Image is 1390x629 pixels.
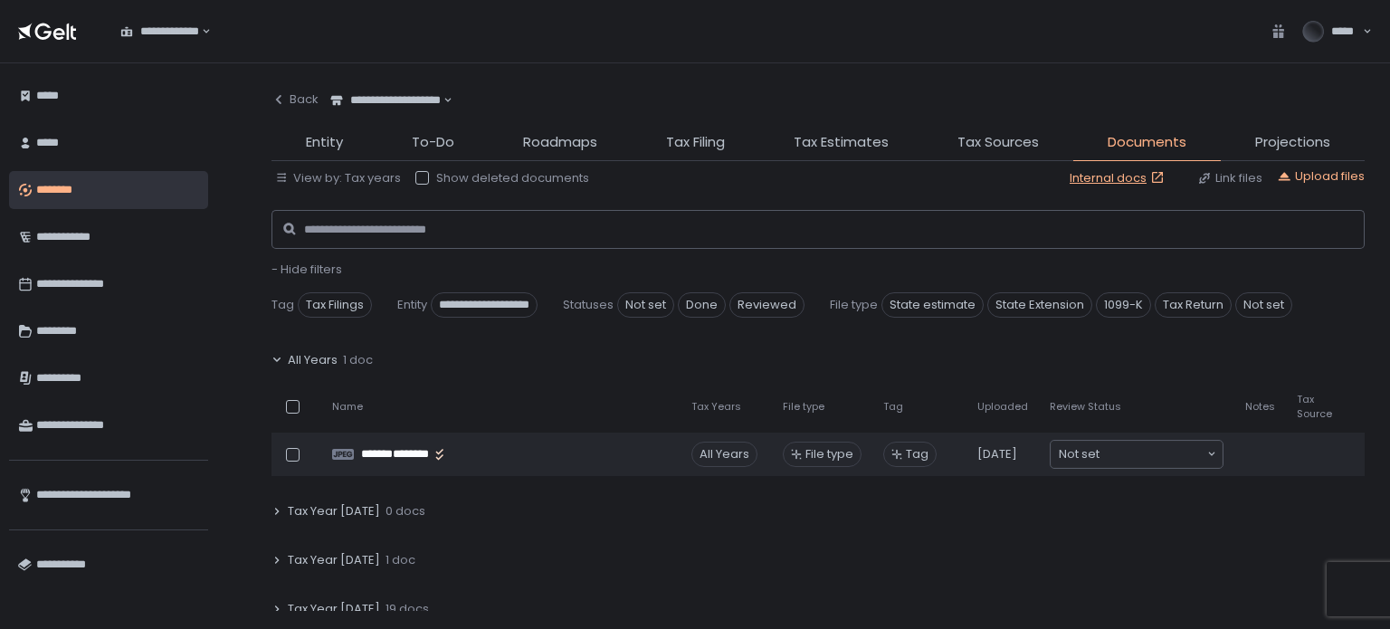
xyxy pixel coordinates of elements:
[1108,132,1186,153] span: Documents
[343,352,373,368] span: 1 doc
[397,297,427,313] span: Entity
[678,292,726,318] span: Done
[666,132,725,153] span: Tax Filing
[805,446,853,462] span: File type
[563,297,614,313] span: Statuses
[794,132,889,153] span: Tax Estimates
[1197,170,1262,186] button: Link files
[1070,170,1168,186] a: Internal docs
[386,601,429,617] span: 19 docs
[271,261,342,278] span: - Hide filters
[1096,292,1151,318] span: 1099-K
[1100,445,1205,463] input: Search for option
[977,400,1028,414] span: Uploaded
[386,552,415,568] span: 1 doc
[523,132,597,153] span: Roadmaps
[1155,292,1232,318] span: Tax Return
[783,400,824,414] span: File type
[1255,132,1330,153] span: Projections
[883,400,903,414] span: Tag
[1051,441,1223,468] div: Search for option
[987,292,1092,318] span: State Extension
[288,601,380,617] span: Tax Year [DATE]
[957,132,1039,153] span: Tax Sources
[1297,393,1332,420] span: Tax Source
[275,170,401,186] button: View by: Tax years
[729,292,804,318] span: Reviewed
[271,262,342,278] button: - Hide filters
[1059,445,1100,463] span: Not set
[617,292,674,318] span: Not set
[109,13,211,51] div: Search for option
[319,81,452,119] div: Search for option
[830,297,878,313] span: File type
[271,297,294,313] span: Tag
[881,292,984,318] span: State estimate
[288,352,338,368] span: All Years
[332,400,363,414] span: Name
[199,23,200,41] input: Search for option
[441,91,442,110] input: Search for option
[288,552,380,568] span: Tax Year [DATE]
[1277,168,1365,185] button: Upload files
[271,91,319,108] div: Back
[691,442,757,467] div: All Years
[1050,400,1121,414] span: Review Status
[271,81,319,118] button: Back
[691,400,741,414] span: Tax Years
[906,446,928,462] span: Tag
[1245,400,1275,414] span: Notes
[977,446,1017,462] span: [DATE]
[288,503,380,519] span: Tax Year [DATE]
[412,132,454,153] span: To-Do
[386,503,425,519] span: 0 docs
[298,292,372,318] span: Tax Filings
[1235,292,1292,318] span: Not set
[306,132,343,153] span: Entity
